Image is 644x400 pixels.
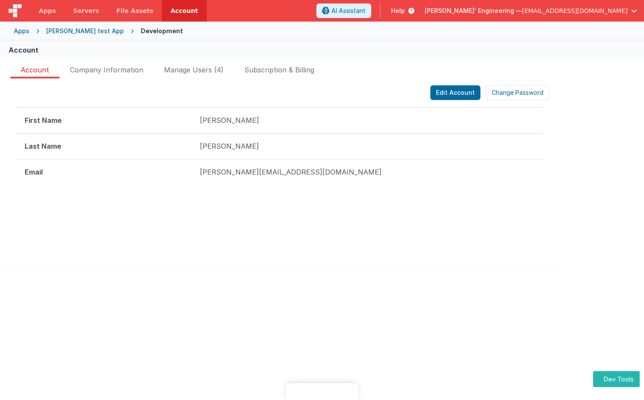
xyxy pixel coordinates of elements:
[244,65,314,78] span: Subscription & Billing
[192,133,543,159] td: [PERSON_NAME]
[39,6,56,15] span: Apps
[14,27,29,35] div: Apps
[425,6,637,15] button: [PERSON_NAME]' Engineering — [EMAIL_ADDRESS][DOMAIN_NAME]
[522,6,628,15] span: [EMAIL_ADDRESS][DOMAIN_NAME]
[430,85,480,100] button: Edit Account
[25,116,62,125] strong: First Name
[25,142,61,150] strong: Last Name
[70,65,143,78] span: Company Information
[192,159,543,184] td: [PERSON_NAME][EMAIL_ADDRESS][DOMAIN_NAME]
[425,6,522,15] span: [PERSON_NAME]' Engineering —
[9,45,38,55] div: Account
[316,3,371,18] button: AI Assistant
[593,371,640,387] button: Dev Tools
[391,6,405,15] span: Help
[117,6,154,15] span: File Assets
[192,108,543,134] td: [PERSON_NAME]
[486,85,549,100] button: Change Password
[25,168,43,176] strong: Email
[46,27,124,35] div: [PERSON_NAME] test App
[21,65,49,75] span: Account
[331,6,366,15] span: AI Assistant
[73,6,99,15] span: Servers
[141,27,183,35] div: Development
[164,65,224,78] span: Manage Users (4)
